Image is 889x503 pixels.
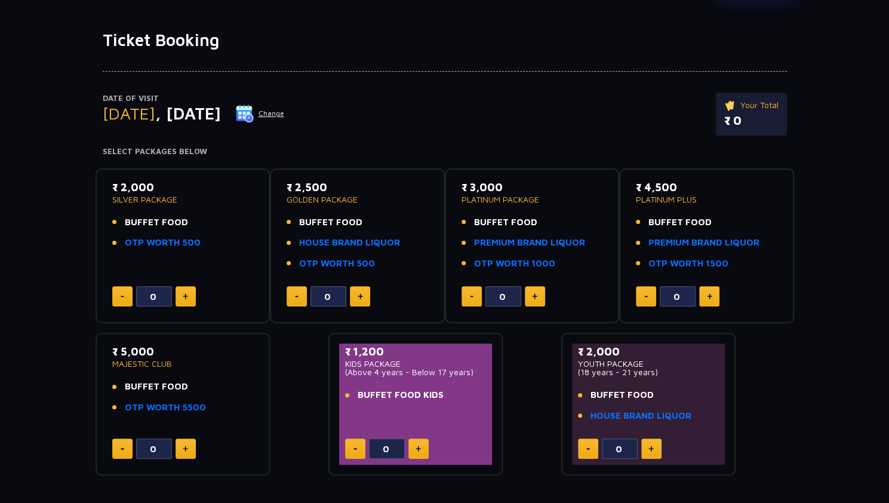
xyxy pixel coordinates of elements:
[112,179,254,195] p: ₹ 2,000
[345,368,487,376] p: (Above 4 years - Below 17 years)
[578,360,719,368] p: YOUTH PACKAGE
[299,236,400,250] a: HOUSE BRAND LIQUOR
[183,446,188,452] img: plus
[636,195,777,204] p: PLATINUM PLUS
[590,388,654,402] span: BUFFET FOOD
[578,343,719,360] p: ₹ 2,000
[295,296,299,297] img: minus
[474,236,585,250] a: PREMIUM BRAND LIQUOR
[121,296,124,297] img: minus
[724,99,737,112] img: ticket
[358,388,444,402] span: BUFFET FOOD KIDS
[299,216,362,229] span: BUFFET FOOD
[648,236,759,250] a: PREMIUM BRAND LIQUOR
[590,409,691,423] a: HOUSE BRAND LIQUOR
[103,93,285,105] p: Date of Visit
[724,99,779,112] p: Your Total
[707,293,712,299] img: plus
[648,216,712,229] span: BUFFET FOOD
[125,236,201,250] a: OTP WORTH 500
[112,195,254,204] p: SILVER PACKAGE
[578,368,719,376] p: (18 years - 21 years)
[644,296,648,297] img: minus
[416,446,421,452] img: plus
[103,30,787,50] h1: Ticket Booking
[112,360,254,368] p: MAJESTIC CLUB
[103,103,155,123] span: [DATE]
[470,296,473,297] img: minus
[287,179,428,195] p: ₹ 2,500
[462,179,603,195] p: ₹ 3,000
[287,195,428,204] p: GOLDEN PACKAGE
[474,257,555,271] a: OTP WORTH 1000
[586,448,590,450] img: minus
[125,216,188,229] span: BUFFET FOOD
[532,293,537,299] img: plus
[112,343,254,360] p: ₹ 5,000
[636,179,777,195] p: ₹ 4,500
[724,112,779,130] p: ₹ 0
[183,293,188,299] img: plus
[299,257,375,271] a: OTP WORTH 500
[358,293,363,299] img: plus
[235,104,285,123] button: Change
[103,147,787,157] h4: Select Packages Below
[125,401,206,415] a: OTP WORTH 5500
[345,343,487,360] p: ₹ 1,200
[121,448,124,450] img: minus
[125,380,188,394] span: BUFFET FOOD
[648,446,654,452] img: plus
[353,448,357,450] img: minus
[155,103,221,123] span: , [DATE]
[474,216,537,229] span: BUFFET FOOD
[648,257,728,271] a: OTP WORTH 1500
[462,195,603,204] p: PLATINUM PACKAGE
[345,360,487,368] p: KIDS PACKAGE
